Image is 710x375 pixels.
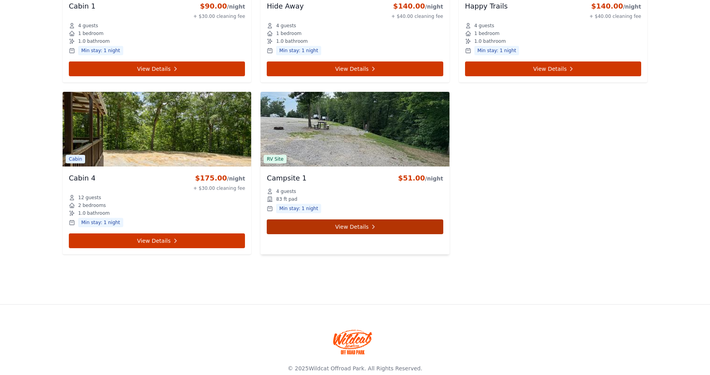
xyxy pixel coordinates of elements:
span: /night [623,4,641,10]
div: $51.00 [398,173,443,184]
a: View Details [465,61,641,76]
span: Min stay: 1 night [78,46,123,55]
span: 12 guests [78,195,101,201]
a: View Details [69,61,245,76]
a: View Details [69,233,245,248]
h3: Cabin 1 [69,1,96,12]
img: Wildcat Offroad park [333,329,372,354]
span: 1 bedroom [78,30,103,37]
span: 2 bedrooms [78,202,106,209]
h3: Cabin 4 [69,173,96,184]
span: 1 bedroom [276,30,301,37]
span: /night [227,4,245,10]
a: View Details [267,219,443,234]
h3: Happy Trails [465,1,508,12]
span: 4 guests [78,23,98,29]
span: RV Site [264,155,287,163]
div: $140.00 [391,1,443,12]
span: Min stay: 1 night [276,204,321,213]
div: + $30.00 cleaning fee [193,13,245,19]
div: + $40.00 cleaning fee [589,13,641,19]
span: /night [425,175,443,182]
span: /night [425,4,443,10]
div: $175.00 [193,173,245,184]
img: Cabin 4 [63,92,251,166]
a: Wildcat Offroad Park [309,365,364,371]
div: $140.00 [589,1,641,12]
span: 4 guests [474,23,494,29]
img: Campsite 1 [261,92,449,166]
span: Min stay: 1 night [78,218,123,227]
span: 1.0 bathroom [78,210,110,216]
span: © 2025 . All Rights Reserved. [288,365,422,371]
span: 1.0 bathroom [474,38,506,44]
h3: Campsite 1 [267,173,306,184]
span: 1 bedroom [474,30,500,37]
span: 83 ft pad [276,196,297,202]
span: Min stay: 1 night [474,46,519,55]
h3: Hide Away [267,1,304,12]
span: 4 guests [276,188,296,195]
div: + $40.00 cleaning fee [391,13,443,19]
span: 4 guests [276,23,296,29]
div: $90.00 [193,1,245,12]
span: Min stay: 1 night [276,46,321,55]
span: 1.0 bathroom [78,38,110,44]
a: View Details [267,61,443,76]
div: + $30.00 cleaning fee [193,185,245,191]
span: Cabin [66,155,85,163]
span: /night [227,175,245,182]
span: 1.0 bathroom [276,38,308,44]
